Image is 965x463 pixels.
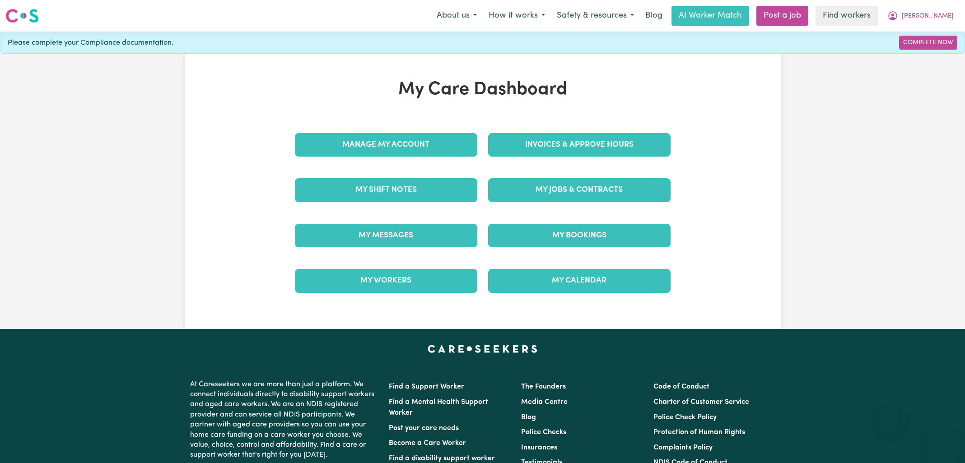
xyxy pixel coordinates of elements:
a: Find a Mental Health Support Worker [389,398,488,417]
button: My Account [881,6,960,25]
span: [PERSON_NAME] [902,11,954,21]
button: How it works [483,6,551,25]
h1: My Care Dashboard [289,79,676,101]
img: Careseekers logo [5,8,39,24]
a: My Messages [295,224,477,247]
a: Become a Care Worker [389,440,466,447]
a: Complaints Policy [653,444,713,451]
button: Safety & resources [551,6,640,25]
a: Police Check Policy [653,414,717,421]
a: The Founders [521,383,566,390]
a: Charter of Customer Service [653,398,749,406]
a: Insurances [521,444,557,451]
a: Code of Conduct [653,383,709,390]
span: Please complete your Compliance documentation. [8,37,173,48]
a: AI Worker Match [671,6,749,26]
a: Find workers [816,6,878,26]
a: Careseekers home page [428,345,537,352]
a: My Shift Notes [295,178,477,202]
a: Police Checks [521,429,566,436]
a: Invoices & Approve Hours [488,133,671,157]
a: Find a disability support worker [389,455,495,462]
iframe: Button to launch messaging window [929,427,958,456]
a: Blog [640,6,668,26]
a: My Jobs & Contracts [488,178,671,202]
a: Manage My Account [295,133,477,157]
iframe: Close message [881,405,899,423]
button: About us [431,6,483,25]
a: Post a job [756,6,808,26]
a: My Bookings [488,224,671,247]
a: My Calendar [488,269,671,292]
a: Blog [521,414,536,421]
a: Media Centre [521,398,568,406]
a: Careseekers logo [5,5,39,26]
a: Find a Support Worker [389,383,464,390]
a: My Workers [295,269,477,292]
a: Protection of Human Rights [653,429,745,436]
a: Complete Now [899,36,957,50]
a: Post your care needs [389,425,459,432]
